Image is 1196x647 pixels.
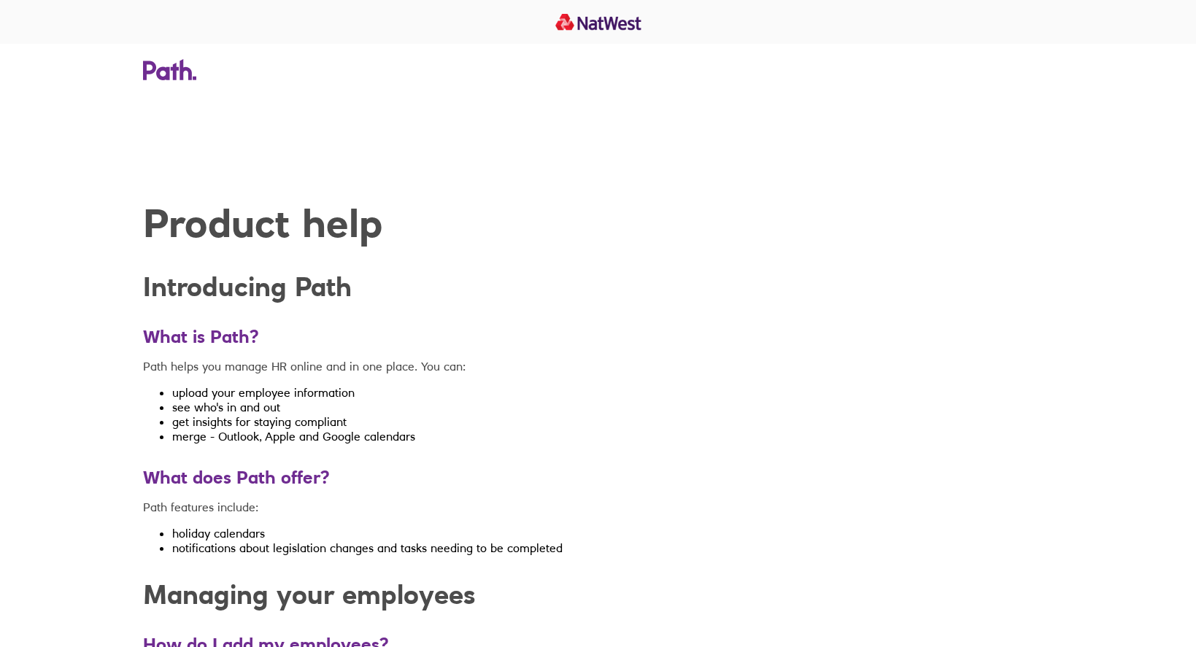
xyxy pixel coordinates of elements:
li: upload your employee information [172,385,1054,400]
p: Path features include: [143,500,1054,514]
strong: What does Path offer? [143,467,330,488]
strong: Managing your employees [143,578,476,611]
p: Path helps you manage HR online and in one place. You can: [143,359,1054,373]
strong: Introducing Path [143,271,352,303]
li: holiday calendars [172,526,1054,541]
li: merge - Outlook, Apple and Google calendars [172,429,1054,443]
li: get insights for staying compliant [172,414,1054,429]
strong: Product help [143,199,382,247]
li: notifications about legislation changes and tasks needing to be completed [172,541,1054,555]
strong: What is Path? [143,326,259,347]
li: see who's in and out [172,400,1054,414]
